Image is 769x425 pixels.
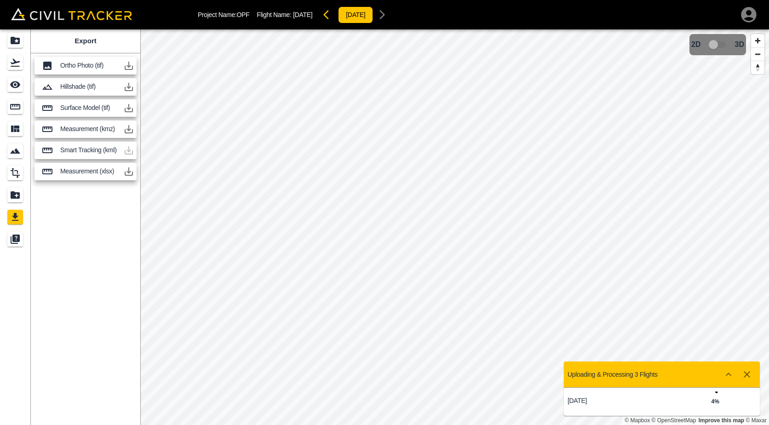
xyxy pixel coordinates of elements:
[746,417,767,424] a: Maxar
[11,8,132,20] img: Civil Tracker
[625,417,650,424] a: Mapbox
[751,34,764,47] button: Zoom in
[568,397,662,404] p: [DATE]
[705,36,731,53] span: 3D model not uploaded yet
[338,6,373,23] button: [DATE]
[140,29,769,425] canvas: Map
[293,11,312,18] span: [DATE]
[652,417,696,424] a: OpenStreetMap
[719,365,738,384] button: Show more
[735,40,744,49] span: 3D
[751,47,764,61] button: Zoom out
[568,371,658,378] p: Uploading & Processing 3 Flights
[751,61,764,74] button: Reset bearing to north
[198,11,249,18] p: Project Name: OPF
[711,398,719,405] strong: 4 %
[699,417,744,424] a: Map feedback
[691,40,700,49] span: 2D
[257,11,312,18] p: Flight Name:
